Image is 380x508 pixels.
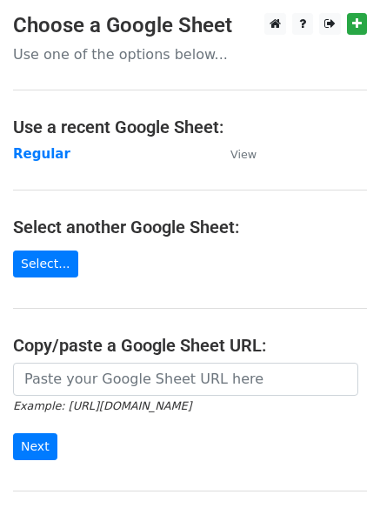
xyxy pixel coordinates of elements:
[13,251,78,277] a: Select...
[13,433,57,460] input: Next
[13,117,367,137] h4: Use a recent Google Sheet:
[13,363,358,396] input: Paste your Google Sheet URL here
[13,217,367,237] h4: Select another Google Sheet:
[13,13,367,38] h3: Choose a Google Sheet
[230,148,257,161] small: View
[13,335,367,356] h4: Copy/paste a Google Sheet URL:
[13,399,191,412] small: Example: [URL][DOMAIN_NAME]
[13,146,70,162] a: Regular
[13,45,367,63] p: Use one of the options below...
[213,146,257,162] a: View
